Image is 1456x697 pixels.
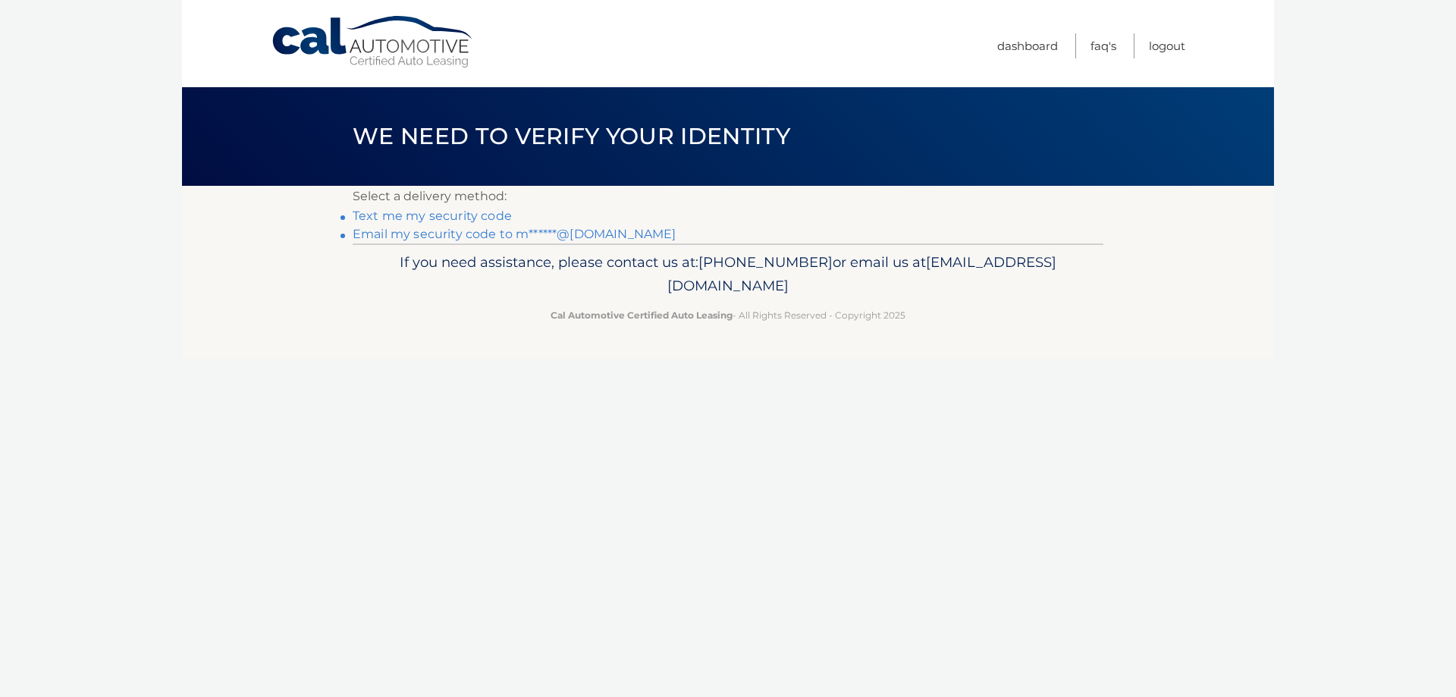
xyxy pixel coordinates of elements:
p: - All Rights Reserved - Copyright 2025 [362,307,1094,323]
a: Logout [1149,33,1185,58]
span: We need to verify your identity [353,122,790,150]
p: Select a delivery method: [353,186,1103,207]
a: Text me my security code [353,209,512,223]
p: If you need assistance, please contact us at: or email us at [362,250,1094,299]
a: FAQ's [1090,33,1116,58]
a: Dashboard [997,33,1058,58]
a: Cal Automotive [271,15,475,69]
strong: Cal Automotive Certified Auto Leasing [551,309,733,321]
a: Email my security code to m******@[DOMAIN_NAME] [353,227,676,241]
span: [PHONE_NUMBER] [698,253,833,271]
